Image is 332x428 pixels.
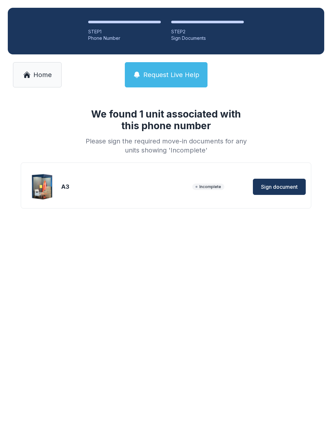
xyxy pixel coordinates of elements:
[143,70,199,79] span: Request Live Help
[83,137,249,155] div: Please sign the required move-in documents for any units showing 'Incomplete'
[61,182,190,191] div: A3
[88,35,161,41] div: Phone Number
[83,108,249,131] h1: We found 1 unit associated with this phone number
[261,183,298,191] span: Sign document
[33,70,52,79] span: Home
[192,184,224,190] span: Incomplete
[88,28,161,35] div: STEP 1
[171,28,244,35] div: STEP 2
[171,35,244,41] div: Sign Documents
